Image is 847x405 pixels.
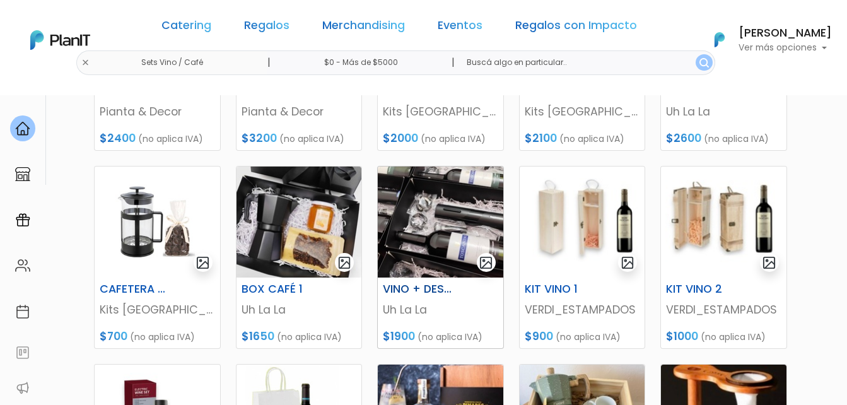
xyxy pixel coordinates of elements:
a: Regalos [244,20,289,35]
span: (no aplica IVA) [277,331,342,343]
a: gallery-light BOX CAFÉ 1 Uh La La $1650 (no aplica IVA) [236,166,363,349]
a: Catering [161,20,211,35]
p: Kits [GEOGRAPHIC_DATA] [525,103,640,120]
span: (no aplica IVA) [138,132,203,145]
h6: [PERSON_NAME] [739,28,832,39]
p: | [267,55,271,70]
h6: BOX CAFÉ 1 [234,283,321,296]
a: Merchandising [322,20,405,35]
h6: KIT VINO 1 [517,283,604,296]
a: gallery-light KIT VINO 1 VERDI_ESTAMPADOS $900 (no aplica IVA) [519,166,646,349]
span: $2400 [100,131,136,146]
p: Ver más opciones [739,44,832,52]
p: Kits [GEOGRAPHIC_DATA] [383,103,498,120]
img: PlanIt Logo [30,30,90,50]
span: $1000 [666,329,698,344]
img: gallery-light [479,255,493,270]
input: Buscá algo en particular.. [457,50,715,75]
p: Pianta & Decor [242,103,357,120]
span: $700 [100,329,127,344]
span: (no aplica IVA) [701,331,766,343]
span: (no aplica IVA) [704,132,769,145]
img: people-662611757002400ad9ed0e3c099ab2801c6687ba6c219adb57efc949bc21e19d.svg [15,258,30,273]
a: gallery-light KIT VINO 2 VERDI_ESTAMPADOS $1000 (no aplica IVA) [660,166,787,349]
img: PlanIt Logo [706,26,733,54]
div: ¿Necesitás ayuda? [65,12,182,37]
h6: VINO + DESCORCHADOR [375,283,462,296]
span: $3200 [242,131,277,146]
img: partners-52edf745621dab592f3b2c58e3bca9d71375a7ef29c3b500c9f145b62cc070d4.svg [15,380,30,396]
span: (no aplica IVA) [279,132,344,145]
p: Pianta & Decor [100,103,215,120]
h6: KIT VINO 2 [658,283,745,296]
button: PlanIt Logo [PERSON_NAME] Ver más opciones [698,23,832,56]
img: gallery-light [196,255,210,270]
a: gallery-light CAFETERA + CHOCOLATE Kits [GEOGRAPHIC_DATA] $700 (no aplica IVA) [94,166,221,349]
img: thumb_B7FB5C8B-00A8-4CAF-904C-FC23643FBBE2.jpeg [237,167,362,278]
img: gallery-light [762,255,776,270]
span: (no aplica IVA) [556,331,621,343]
img: thumb_1FC5AA0F-4315-4F37-BDED-CB1509ED8A1C.jpeg [378,167,503,278]
img: close-6986928ebcb1d6c9903e3b54e860dbc4d054630f23adef3a32610726dff6a82b.svg [81,59,90,67]
p: Kits [GEOGRAPHIC_DATA] [100,302,215,318]
a: Regalos con Impacto [515,20,637,35]
img: gallery-light [621,255,635,270]
span: $2600 [666,131,701,146]
p: VERDI_ESTAMPADOS [666,302,781,318]
span: $2000 [383,131,418,146]
span: (no aplica IVA) [559,132,624,145]
img: campaigns-02234683943229c281be62815700db0a1741e53638e28bf9629b52c665b00959.svg [15,213,30,228]
p: Uh La La [666,103,781,120]
a: Eventos [438,20,482,35]
img: home-e721727adea9d79c4d83392d1f703f7f8bce08238fde08b1acbfd93340b81755.svg [15,121,30,136]
span: (no aplica IVA) [421,132,486,145]
span: $1900 [383,329,415,344]
p: VERDI_ESTAMPADOS [525,302,640,318]
span: (no aplica IVA) [418,331,482,343]
a: gallery-light VINO + DESCORCHADOR Uh La La $1900 (no aplica IVA) [377,166,504,349]
img: marketplace-4ceaa7011d94191e9ded77b95e3339b90024bf715f7c57f8cf31f2d8c509eaba.svg [15,167,30,182]
span: (no aplica IVA) [130,331,195,343]
img: thumb_6BD4B826-BE37-4176-84EE-1FCFABEABBC7.jpeg [520,167,645,278]
span: $2100 [525,131,557,146]
p: Uh La La [383,302,498,318]
img: feedback-78b5a0c8f98aac82b08bfc38622c3050aee476f2c9584af64705fc4e61158814.svg [15,345,30,360]
p: | [452,55,455,70]
span: $1650 [242,329,274,344]
img: thumb_C14F583B-8ACB-4322-A191-B199E8EE9A61.jpeg [95,167,220,278]
img: gallery-light [337,255,352,270]
img: thumb_861F3D61-D57B-449B-8FF5-08E309B01CB4.jpeg [661,167,786,278]
img: calendar-87d922413cdce8b2cf7b7f5f62616a5cf9e4887200fb71536465627b3292af00.svg [15,304,30,319]
img: search_button-432b6d5273f82d61273b3651a40e1bd1b912527efae98b1b7a1b2c0702e16a8d.svg [699,58,709,67]
p: Uh La La [242,302,357,318]
h6: CAFETERA + CHOCOLATE [92,283,179,296]
span: $900 [525,329,553,344]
